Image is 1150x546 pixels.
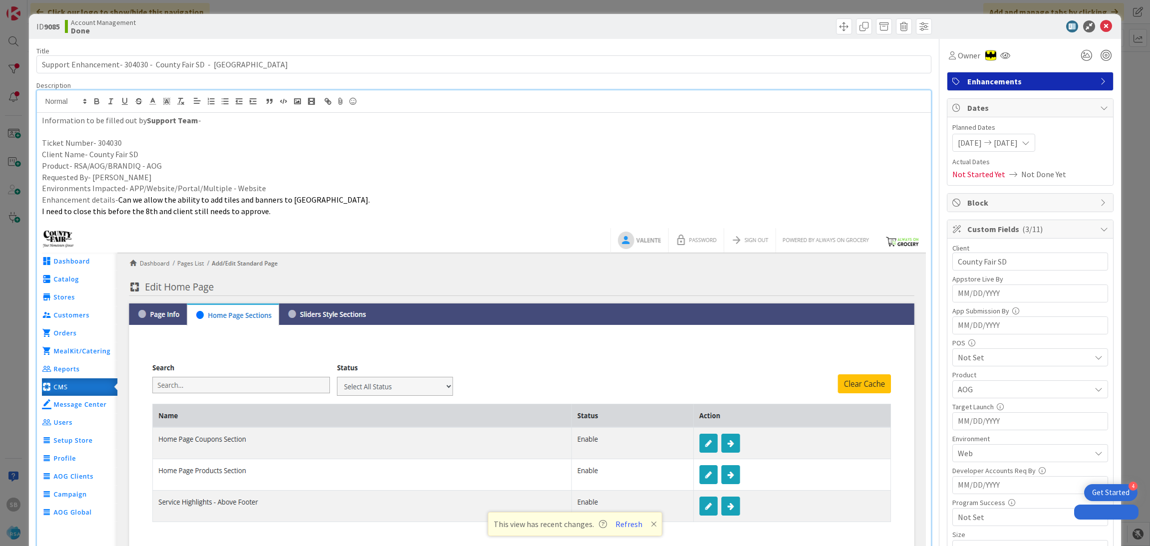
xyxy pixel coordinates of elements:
[118,195,370,205] span: Can we allow the ability to add tiles and banners to [GEOGRAPHIC_DATA].
[952,168,1005,180] span: Not Started Yet
[42,160,926,172] p: Product- RSA/AOG/BRANDIQ - AOG
[985,50,996,61] img: AC
[958,137,982,149] span: [DATE]
[42,206,271,216] span: I need to close this before the 8th and client still needs to approve.
[958,511,1091,523] span: Not Set
[36,46,49,55] label: Title
[1129,482,1138,491] div: 4
[1021,168,1066,180] span: Not Done Yet
[42,149,926,160] p: Client Name- County Fair SD
[952,467,1108,474] div: Developer Accounts Req By
[36,55,932,73] input: type card name here...
[612,518,646,531] button: Refresh
[952,403,1108,410] div: Target Launch
[952,435,1108,442] div: Environment
[958,447,1091,459] span: Web
[952,499,1108,506] div: Program Success
[42,115,926,126] p: Information to be filled out by -
[494,518,607,530] span: This view has recent changes.
[71,18,136,26] span: Account Management
[42,172,926,183] p: Requested By- [PERSON_NAME]
[42,137,926,149] p: Ticket Number- 304030
[952,339,1108,346] div: POS
[958,477,1103,494] input: MM/DD/YYYY
[952,531,1108,538] div: Size
[967,102,1095,114] span: Dates
[1084,484,1138,501] div: Open Get Started checklist, remaining modules: 4
[958,285,1103,302] input: MM/DD/YYYY
[36,20,60,32] span: ID
[958,383,1091,395] span: AOG
[958,317,1103,334] input: MM/DD/YYYY
[42,194,926,206] p: Enhancement details-
[958,351,1091,363] span: Not Set
[42,183,926,194] p: Environments Impacted- APP/Website/Portal/Multiple - Website
[952,275,1108,282] div: Appstore Live By
[952,157,1108,167] span: Actual Dates
[958,413,1103,430] input: MM/DD/YYYY
[967,197,1095,209] span: Block
[44,21,60,31] b: 9085
[952,307,1108,314] div: App Submission By
[147,115,198,125] strong: Support Team
[994,137,1018,149] span: [DATE]
[952,371,1108,378] div: Product
[967,223,1095,235] span: Custom Fields
[952,244,969,253] label: Client
[967,75,1095,87] span: Enhancements
[71,26,136,34] b: Done
[1092,488,1130,498] div: Get Started
[958,49,980,61] span: Owner
[36,81,71,90] span: Description
[1022,224,1043,234] span: ( 3/11 )
[952,122,1108,133] span: Planned Dates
